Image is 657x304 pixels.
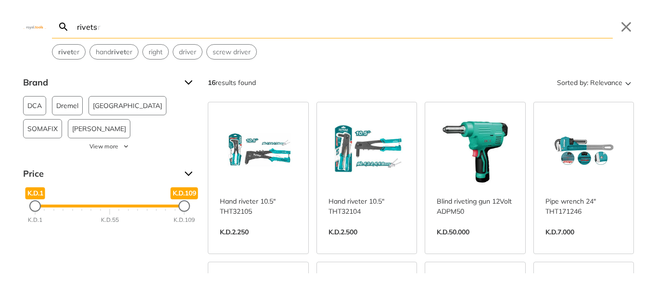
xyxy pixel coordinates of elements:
[101,216,119,224] div: K.D.55
[56,97,78,115] span: Dremel
[208,78,215,87] strong: 16
[142,44,169,60] div: Suggestion: right
[72,120,126,138] span: [PERSON_NAME]
[23,24,46,29] img: Close
[208,75,256,90] div: results found
[90,45,138,59] button: Select suggestion: hand riveter
[622,77,634,88] svg: Sort
[88,96,166,115] button: [GEOGRAPHIC_DATA]
[173,45,202,59] button: Select suggestion: driver
[27,120,58,138] span: SOMAFIX
[52,44,86,60] div: Suggestion: riveter
[149,47,163,57] span: right
[174,216,195,224] div: K.D.109
[23,75,177,90] span: Brand
[143,45,168,59] button: Select suggestion: right
[58,21,69,33] svg: Search
[52,45,85,59] button: Select suggestion: riveter
[23,142,196,151] button: View more
[28,216,42,224] div: K.D.1
[179,47,196,57] span: driver
[555,75,634,90] button: Sorted by:Relevance Sort
[58,48,73,56] strong: rivet
[590,75,622,90] span: Relevance
[89,44,139,60] div: Suggestion: hand riveter
[68,119,130,138] button: [PERSON_NAME]
[89,142,118,151] span: View more
[206,44,257,60] div: Suggestion: screw driver
[52,96,83,115] button: Dremel
[173,44,202,60] div: Suggestion: driver
[23,96,46,115] button: DCA
[96,47,132,57] span: hand er
[178,200,190,212] div: Maximum Price
[23,166,177,182] span: Price
[58,47,79,57] span: er
[23,119,62,138] button: SOMAFIX
[29,200,41,212] div: Minimum Price
[93,97,162,115] span: [GEOGRAPHIC_DATA]
[111,48,126,56] strong: rivet
[213,47,251,57] span: screw driver
[27,97,42,115] span: DCA
[207,45,256,59] button: Select suggestion: screw driver
[75,15,613,38] input: Search…
[619,19,634,35] button: Close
